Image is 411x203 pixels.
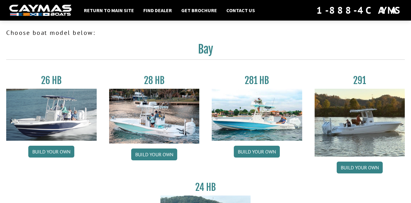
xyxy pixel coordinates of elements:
a: Build your own [337,162,383,173]
a: Build your own [28,146,74,158]
a: Return to main site [81,6,137,14]
img: 291_Thumbnail.jpg [315,89,405,157]
h3: 291 [315,75,405,86]
a: Build your own [234,146,280,158]
a: Get Brochure [178,6,220,14]
img: 26_new_photo_resized.jpg [6,89,97,141]
h2: Bay [6,42,405,60]
img: 28-hb-twin.jpg [212,89,302,141]
a: Find Dealer [140,6,175,14]
h3: 28 HB [109,75,200,86]
div: 1-888-4CAYMAS [316,3,402,17]
h3: 26 HB [6,75,97,86]
img: white-logo-c9c8dbefe5ff5ceceb0f0178aa75bf4bb51f6bca0971e226c86eb53dfe498488.png [9,5,72,16]
a: Build your own [131,149,177,160]
a: Contact Us [223,6,258,14]
img: 28_hb_thumbnail_for_caymas_connect.jpg [109,89,200,144]
h3: 24 HB [160,182,251,193]
p: Choose boat model below: [6,28,405,37]
h3: 281 HB [212,75,302,86]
